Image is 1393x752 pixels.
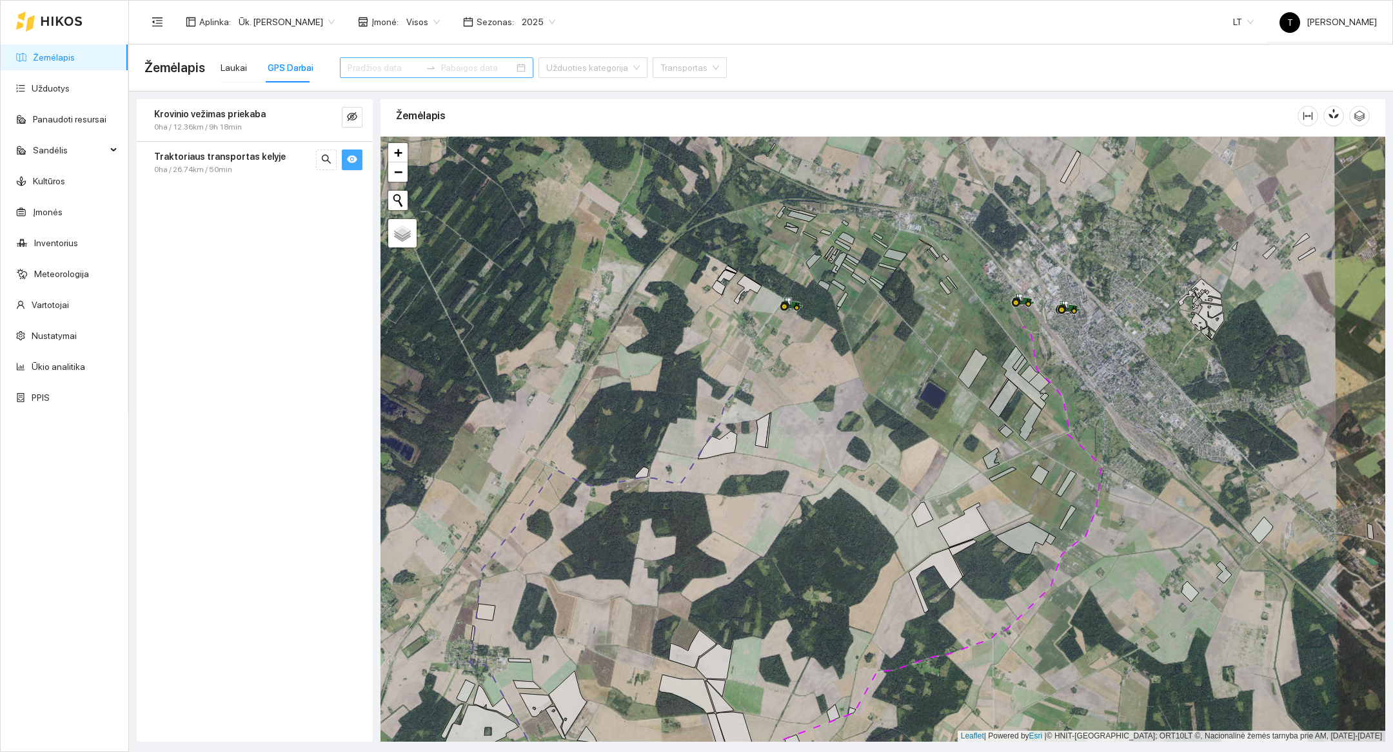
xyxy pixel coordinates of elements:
button: eye [342,149,362,170]
a: PPIS [32,392,50,403]
span: layout [186,17,196,27]
span: column-width [1298,111,1318,121]
span: LT [1233,12,1254,32]
div: Žemėlapis [396,97,1298,134]
span: Ūk. Sigitas Krivickas [239,12,335,32]
a: Layers [388,219,417,247]
input: Pradžios data [348,61,420,75]
button: Initiate a new search [388,191,408,210]
a: Leaflet [961,731,984,740]
span: eye [347,154,357,166]
span: Sandėlis [33,137,106,163]
a: Įmonės [33,207,63,217]
span: + [394,144,402,160]
a: Meteorologija [34,269,89,279]
a: Ūkio analitika [32,362,85,372]
div: Traktoriaus transportas kelyje0ha / 26.74km / 50minsearcheye [137,142,373,184]
span: to [426,63,436,73]
span: shop [358,17,368,27]
span: menu-fold [152,16,163,28]
button: menu-fold [144,9,170,35]
span: 2025 [522,12,555,32]
div: Krovinio vežimas priekaba0ha / 12.36km / 9h 18mineye-invisible [137,99,373,141]
a: Esri [1029,731,1043,740]
a: Inventorius [34,238,78,248]
a: Užduotys [32,83,70,93]
input: Pabaigos data [441,61,514,75]
button: column-width [1298,106,1318,126]
strong: Traktoriaus transportas kelyje [154,151,286,162]
a: Zoom in [388,143,408,162]
span: calendar [463,17,473,27]
span: Aplinka : [199,15,231,29]
div: | Powered by © HNIT-[GEOGRAPHIC_DATA]; ORT10LT ©, Nacionalinė žemės tarnyba prie AM, [DATE]-[DATE] [958,731,1385,742]
span: 0ha / 12.36km / 9h 18min [154,121,242,133]
button: search [316,149,337,170]
span: − [394,164,402,180]
span: 0ha / 26.74km / 50min [154,164,232,176]
a: Žemėlapis [33,52,75,63]
a: Nustatymai [32,331,77,341]
a: Panaudoti resursai [33,114,106,124]
span: | [1045,731,1047,740]
span: T [1287,12,1293,33]
span: Visos [406,12,440,32]
span: Žemėlapis [144,57,205,78]
a: Zoom out [388,162,408,182]
div: GPS Darbai [268,61,313,75]
div: Laukai [221,61,247,75]
span: eye-invisible [347,111,357,124]
button: eye-invisible [342,107,362,128]
span: Sezonas : [477,15,514,29]
span: Įmonė : [371,15,399,29]
a: Vartotojai [32,300,69,310]
span: search [321,154,331,166]
a: Kultūros [33,176,65,186]
span: swap-right [426,63,436,73]
strong: Krovinio vežimas priekaba [154,109,266,119]
span: [PERSON_NAME] [1279,17,1377,27]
